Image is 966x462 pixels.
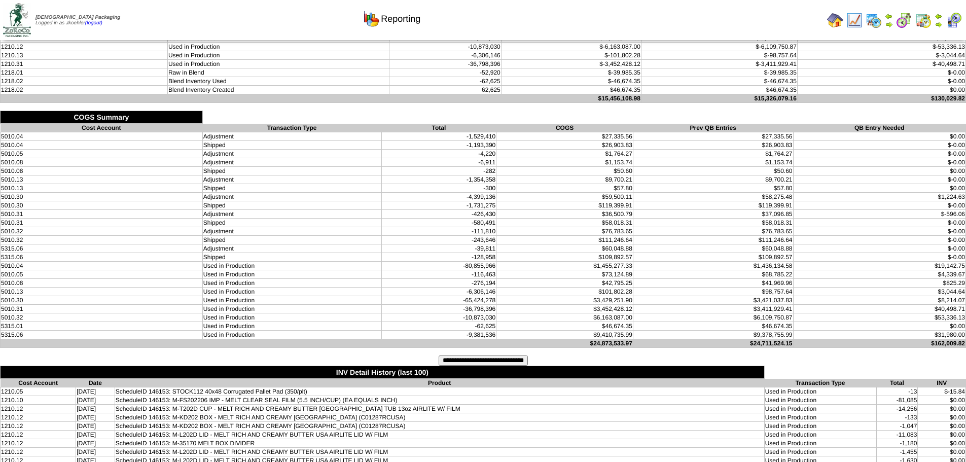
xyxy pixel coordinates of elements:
td: Used in Production [167,51,389,60]
th: Total [876,379,918,387]
td: Used in Production [202,305,381,313]
td: $3,429,251.90 [496,296,633,305]
td: 1210.13 [1,51,168,60]
td: $60,048.88 [633,244,793,253]
td: $36,500.79 [496,210,633,219]
td: $-53,336.13 [797,43,965,51]
td: $-0.00 [793,158,965,167]
td: -6,306,146 [389,51,501,60]
td: 1218.02 [1,86,168,94]
td: $-6,163,087.00 [501,43,641,51]
td: ScheduleID 146153: M-KD202 BOX - MELT RICH AND CREAMY [GEOGRAPHIC_DATA] (C01287RCUSA) [115,413,764,422]
td: $-0.00 [797,68,965,77]
td: $58,275.48 [633,193,793,201]
td: $58,018.31 [496,219,633,227]
td: -39,811 [381,244,496,253]
td: Used in Production [764,431,876,439]
td: Used in Production [764,439,876,448]
img: arrowright.gif [935,20,943,28]
td: $3,421,037.83 [633,296,793,305]
td: Used in Production [764,405,876,413]
td: -80,855,966 [381,262,496,270]
td: $119,399.91 [633,201,793,210]
td: $0.00 [918,422,966,431]
td: $27,335.56 [633,132,793,141]
td: $-0.00 [793,227,965,236]
span: Reporting [381,14,420,24]
td: $-0.00 [793,219,965,227]
td: 5010.30 [1,193,203,201]
td: -9,381,536 [381,331,496,339]
td: 5010.31 [1,210,203,219]
td: -65,424,278 [381,296,496,305]
td: [DATE] [76,405,115,413]
td: Adjustment [202,158,381,167]
td: 1210.12 [1,431,76,439]
td: Shipped [202,184,381,193]
td: $-0.00 [793,253,965,262]
td: -426,430 [381,210,496,219]
td: $-0.00 [793,201,965,210]
td: $-0.00 [793,244,965,253]
td: $3,411,929.41 [633,305,793,313]
td: 5315.06 [1,253,203,262]
td: [DATE] [76,431,115,439]
td: Adjustment [202,244,381,253]
td: $-98,757.64 [641,51,797,60]
td: -10,873,030 [389,43,501,51]
td: 5010.04 [1,132,203,141]
td: 1210.31 [1,60,168,68]
td: $19,142.75 [793,262,965,270]
td: Adjustment [202,210,381,219]
td: Shipped [202,253,381,262]
td: $101,802.28 [496,288,633,296]
td: $15,456,108.98 [1,94,641,103]
td: $-0.00 [793,175,965,184]
td: -36,798,396 [381,305,496,313]
img: calendarblend.gif [896,12,912,28]
td: $24,711,524.15 [633,339,793,348]
td: 5010.31 [1,219,203,227]
td: -128,958 [381,253,496,262]
td: 5010.31 [1,305,203,313]
td: $0.00 [797,86,965,94]
td: Used in Production [764,448,876,456]
td: $-39,985.35 [501,68,641,77]
td: $0.00 [793,322,965,331]
td: -1,047 [876,422,918,431]
td: $-0.00 [793,236,965,244]
td: Used in Production [764,422,876,431]
td: $-596.06 [793,210,965,219]
td: Shipped [202,236,381,244]
td: 1210.12 [1,439,76,448]
td: $9,378,755.99 [633,331,793,339]
td: Adjustment [202,193,381,201]
td: -6,911 [381,158,496,167]
td: 1210.10 [1,396,76,405]
td: $0.00 [918,448,966,456]
img: arrowleft.gif [885,12,893,20]
td: ScheduleID 146153: M-L202D LID - MELT RICH AND CREAMY BUTTER USA AIRLITE LID W/ FILM [115,431,764,439]
td: 1210.05 [1,387,76,396]
td: $98,757.64 [633,288,793,296]
td: -1,529,410 [381,132,496,141]
td: $119,399.91 [496,201,633,210]
td: COGS Summary [1,111,203,124]
td: $-3,411,929.41 [641,60,797,68]
td: $-46,674.35 [501,77,641,86]
td: 1210.12 [1,422,76,431]
td: -1,180 [876,439,918,448]
td: $9,700.21 [633,175,793,184]
td: 1218.02 [1,77,168,86]
td: $0.00 [793,132,965,141]
td: $3,452,428.12 [496,305,633,313]
td: $37,096.85 [633,210,793,219]
td: Blend Inventory Created [167,86,389,94]
td: 1210.12 [1,405,76,413]
td: ScheduleID 146153: M-KD202 BOX - MELT RICH AND CREAMY [GEOGRAPHIC_DATA] (C01287RCUSA) [115,422,764,431]
td: 5010.04 [1,141,203,150]
td: 5010.08 [1,167,203,175]
img: calendarcustomer.gif [946,12,962,28]
td: -1,354,358 [381,175,496,184]
td: Shipped [202,141,381,150]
